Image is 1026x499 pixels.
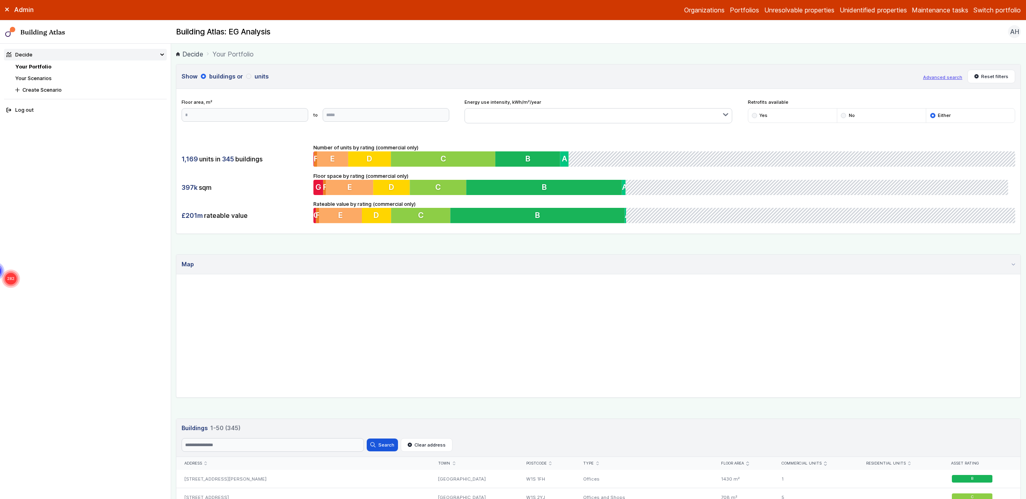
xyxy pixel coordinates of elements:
[436,182,442,192] span: C
[182,183,198,192] span: 397k
[764,5,834,15] a: Unresolvable properties
[222,155,234,163] span: 345
[313,208,316,223] button: G
[912,5,968,15] a: Maintenance tasks
[465,99,732,123] div: Energy use intensity, kWh/m²/year
[583,461,705,466] div: Type
[390,182,395,192] span: D
[866,461,935,466] div: Residential units
[313,154,319,164] span: G
[15,75,52,81] a: Your Scenarios
[401,438,453,452] button: Clear address
[316,208,319,223] button: F
[544,182,549,192] span: B
[625,211,630,220] span: A
[313,144,1015,167] div: Number of units by rating (commercial only)
[182,180,308,195] div: sqm
[323,182,328,192] span: F
[684,5,725,15] a: Organizations
[182,208,308,223] div: rateable value
[526,461,568,466] div: Postcode
[348,182,352,192] span: E
[391,151,495,167] button: C
[525,154,530,164] span: B
[468,180,625,195] button: B
[518,470,576,488] div: W1S 1FH
[182,155,198,163] span: 1,169
[326,180,374,195] button: E
[315,182,321,192] span: G
[971,476,973,481] span: B
[314,151,317,167] button: F
[330,154,335,164] span: E
[438,461,511,466] div: Town
[5,27,16,37] img: main-0bbd2752.svg
[362,208,391,223] button: D
[535,211,540,220] span: B
[418,211,424,220] span: C
[210,424,240,433] span: 1-50 (345)
[314,154,319,164] span: F
[176,49,203,59] a: Decide
[782,461,850,466] div: Commercial units
[625,182,630,192] span: A
[4,105,167,116] button: Log out
[411,180,468,195] button: C
[348,151,391,167] button: D
[4,49,167,60] summary: Decide
[313,180,323,195] button: G
[212,49,254,59] span: Your Portfolio
[316,211,320,220] span: F
[374,211,379,220] span: D
[313,172,1015,195] div: Floor space by rating (commercial only)
[338,211,343,220] span: E
[319,208,362,223] button: E
[1008,25,1021,38] button: AH
[15,64,51,70] a: Your Portfolio
[713,470,774,488] div: 1430 m²
[13,84,167,96] button: Create Scenario
[184,461,423,466] div: Address
[182,99,449,121] div: Floor area, m²
[923,74,962,80] button: Advanced search
[313,200,1015,223] div: Rateable value by rating (commercial only)
[367,439,398,451] button: Search
[323,180,326,195] button: F
[967,70,1016,83] button: Reset filters
[730,5,759,15] a: Portfolios
[313,211,319,220] span: G
[182,72,918,81] h3: Show
[840,5,907,15] a: Unidentified properties
[1010,27,1019,36] span: AH
[576,470,713,488] div: Offices
[317,151,348,167] button: E
[176,27,271,37] h2: Building Atlas: EG Analysis
[182,151,308,167] div: units in buildings
[560,151,569,167] button: A
[951,461,1013,466] div: Asset rating
[182,424,1015,433] h3: Buildings
[721,461,766,466] div: Floor area
[450,208,625,223] button: B
[313,151,314,167] button: G
[440,154,446,164] span: C
[374,180,411,195] button: D
[625,208,626,223] button: A
[176,470,430,488] div: [STREET_ADDRESS][PERSON_NAME]
[625,180,629,195] button: A
[176,470,1020,488] a: [STREET_ADDRESS][PERSON_NAME][GEOGRAPHIC_DATA]W1S 1FHOffices1430 m²1B
[748,99,1016,105] span: Retrofits available
[176,255,1020,274] summary: Map
[774,470,858,488] div: 1
[973,5,1021,15] button: Switch portfolio
[430,470,518,488] div: [GEOGRAPHIC_DATA]
[182,211,203,220] span: £201m
[6,51,32,58] div: Decide
[562,154,567,164] span: A
[495,151,560,167] button: B
[367,154,372,164] span: D
[182,108,449,122] form: to
[391,208,450,223] button: C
